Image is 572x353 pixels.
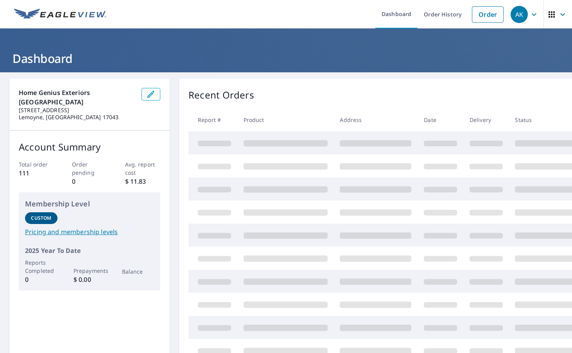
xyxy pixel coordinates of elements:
[472,6,504,23] a: Order
[125,177,161,186] p: $ 11.83
[19,88,135,107] p: Home Genius Exteriors [GEOGRAPHIC_DATA]
[237,108,334,131] th: Product
[188,108,237,131] th: Report #
[19,114,135,121] p: Lemoyne, [GEOGRAPHIC_DATA] 17043
[31,215,51,222] p: Custom
[334,108,418,131] th: Address
[25,199,154,209] p: Membership Level
[19,140,160,154] p: Account Summary
[9,50,563,66] h1: Dashboard
[125,160,161,177] p: Avg. report cost
[122,267,154,276] p: Balance
[511,6,528,23] div: AK
[72,160,108,177] p: Order pending
[25,258,57,275] p: Reports Completed
[74,267,106,275] p: Prepayments
[25,275,57,284] p: 0
[19,107,135,114] p: [STREET_ADDRESS]
[74,275,106,284] p: $ 0.00
[14,9,106,20] img: EV Logo
[72,177,108,186] p: 0
[25,246,154,255] p: 2025 Year To Date
[418,108,463,131] th: Date
[463,108,509,131] th: Delivery
[188,88,254,102] p: Recent Orders
[19,168,54,178] p: 111
[19,160,54,168] p: Total order
[25,227,154,237] a: Pricing and membership levels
